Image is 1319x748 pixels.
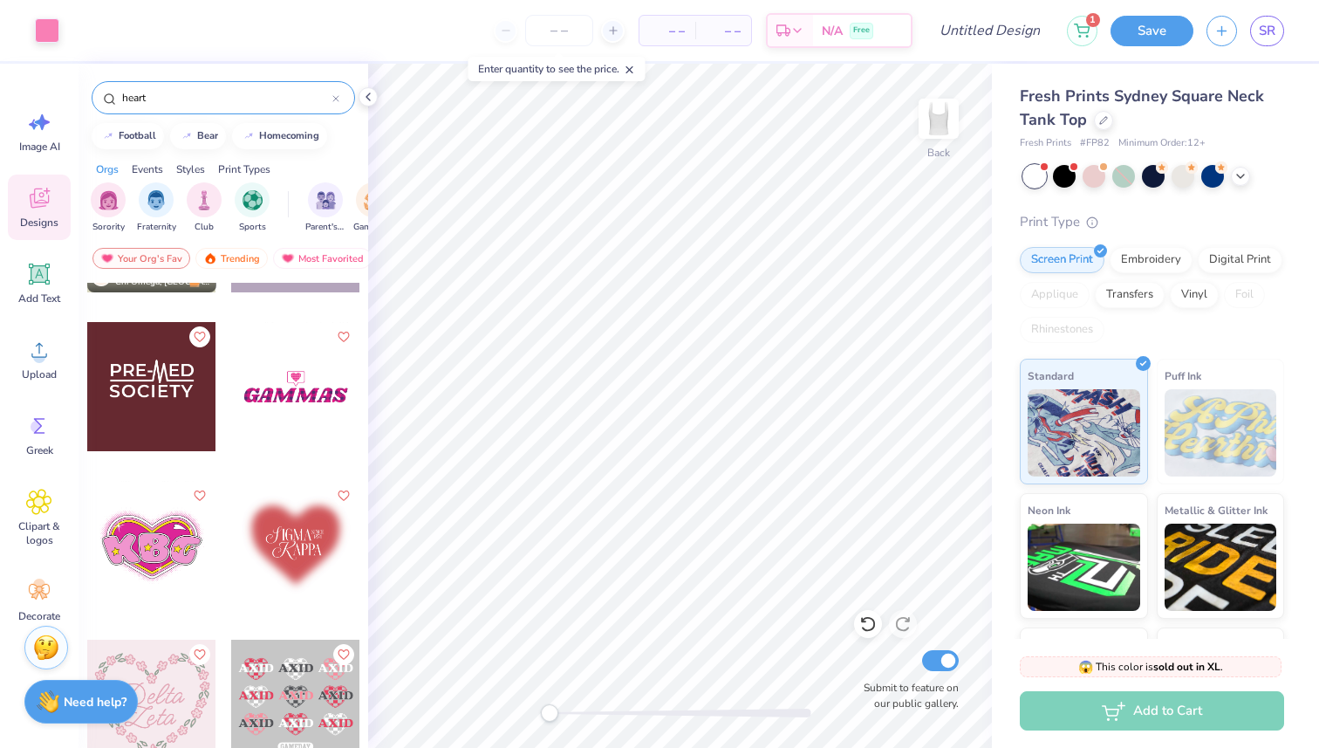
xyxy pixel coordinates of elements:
[1170,282,1219,308] div: Vinyl
[1165,635,1245,654] span: Water based Ink
[96,161,119,177] div: Orgs
[1111,16,1193,46] button: Save
[195,248,268,269] div: Trending
[281,252,295,264] img: most_fav.gif
[137,221,176,234] span: Fraternity
[147,190,166,210] img: Fraternity Image
[235,182,270,234] button: filter button
[1259,21,1275,41] span: SR
[170,123,226,149] button: bear
[239,221,266,234] span: Sports
[18,609,60,623] span: Decorate
[1067,16,1097,46] button: 1
[91,182,126,234] button: filter button
[333,485,354,506] button: Like
[1250,16,1284,46] a: SR
[20,216,58,230] span: Designs
[305,182,345,234] div: filter for Parent's Weekend
[64,694,126,710] strong: Need help?
[1028,367,1074,385] span: Standard
[197,131,218,141] div: bear
[316,190,336,210] img: Parent's Weekend Image
[1165,367,1201,385] span: Puff Ink
[218,161,270,177] div: Print Types
[1165,389,1277,477] img: Puff Ink
[1020,86,1264,130] span: Fresh Prints Sydney Square Neck Tank Top
[1198,247,1282,273] div: Digital Print
[187,182,222,234] div: filter for Club
[99,190,119,210] img: Sorority Image
[468,57,646,81] div: Enter quantity to see the price.
[1086,13,1100,27] span: 1
[1020,212,1284,232] div: Print Type
[18,292,60,305] span: Add Text
[1028,389,1140,477] img: Standard
[92,123,164,149] button: football
[120,89,332,106] input: Try "Alpha"
[180,131,194,141] img: trend_line.gif
[92,221,125,234] span: Sorority
[259,131,319,141] div: homecoming
[1110,247,1193,273] div: Embroidery
[189,326,210,347] button: Like
[333,644,354,665] button: Like
[1020,317,1104,343] div: Rhinestones
[19,140,60,154] span: Image AI
[926,13,1054,48] input: Untitled Design
[1078,659,1223,675] span: This color is .
[1028,635,1127,654] span: Glow in the Dark Ink
[1028,501,1070,519] span: Neon Ink
[1020,136,1071,151] span: Fresh Prints
[1020,282,1090,308] div: Applique
[195,221,214,234] span: Club
[1080,136,1110,151] span: # FP82
[1020,247,1104,273] div: Screen Print
[10,519,68,547] span: Clipart & logos
[273,248,372,269] div: Most Favorited
[242,131,256,141] img: trend_line.gif
[137,182,176,234] button: filter button
[22,367,57,381] span: Upload
[706,22,741,40] span: – –
[305,221,345,234] span: Parent's Weekend
[1095,282,1165,308] div: Transfers
[189,644,210,665] button: Like
[541,704,558,722] div: Accessibility label
[364,190,384,210] img: Game Day Image
[353,182,393,234] div: filter for Game Day
[115,276,209,289] span: Chi Omega, [GEOGRAPHIC_DATA]
[137,182,176,234] div: filter for Fraternity
[91,182,126,234] div: filter for Sorority
[1028,524,1140,611] img: Neon Ink
[187,182,222,234] button: filter button
[1153,660,1220,674] strong: sold out in XL
[235,182,270,234] div: filter for Sports
[1118,136,1206,151] span: Minimum Order: 12 +
[232,123,327,149] button: homecoming
[243,190,263,210] img: Sports Image
[176,161,205,177] div: Styles
[119,131,156,141] div: football
[525,15,593,46] input: – –
[854,680,959,711] label: Submit to feature on our public gallery.
[1165,524,1277,611] img: Metallic & Glitter Ink
[203,252,217,264] img: trending.gif
[650,22,685,40] span: – –
[195,190,214,210] img: Club Image
[853,24,870,37] span: Free
[1078,659,1093,676] span: 😱
[927,145,950,161] div: Back
[353,182,393,234] button: filter button
[100,252,114,264] img: most_fav.gif
[822,22,843,40] span: N/A
[921,101,956,136] img: Back
[305,182,345,234] button: filter button
[1165,501,1268,519] span: Metallic & Glitter Ink
[26,443,53,457] span: Greek
[1224,282,1265,308] div: Foil
[333,326,354,347] button: Like
[132,161,163,177] div: Events
[189,485,210,506] button: Like
[92,248,190,269] div: Your Org's Fav
[353,221,393,234] span: Game Day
